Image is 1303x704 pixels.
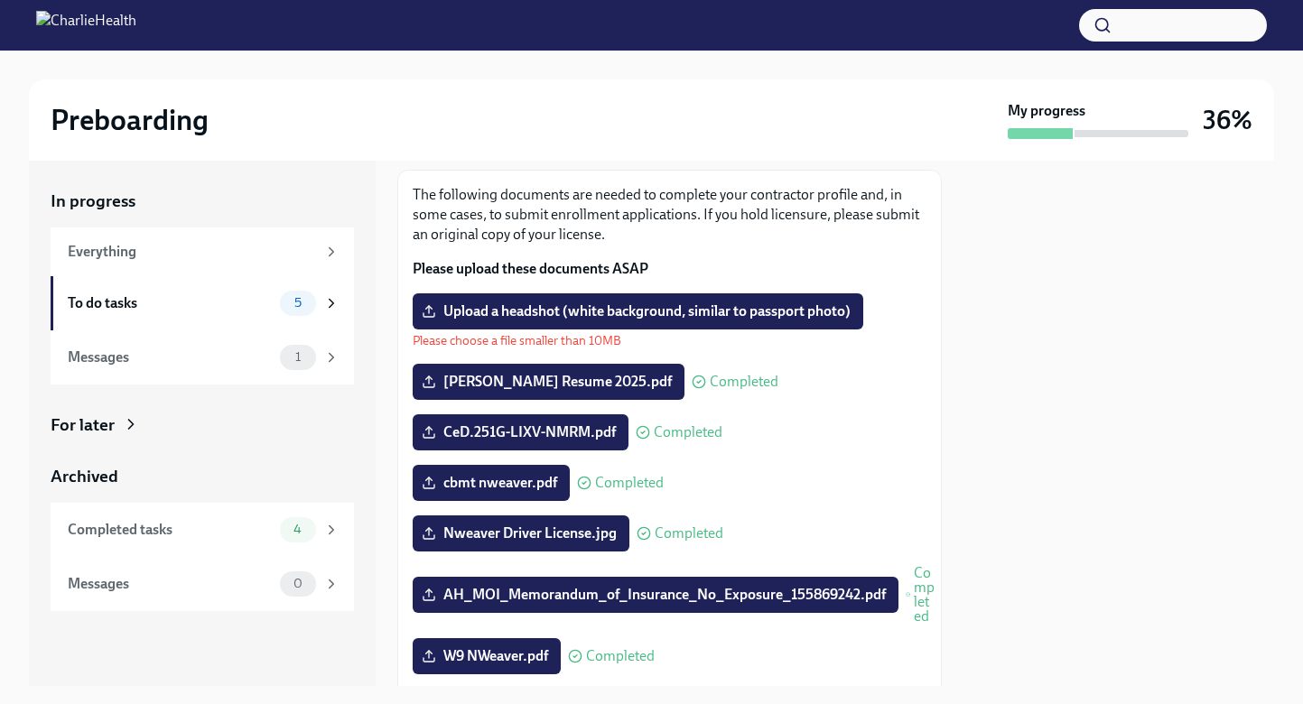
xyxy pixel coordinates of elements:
span: 5 [284,296,312,310]
a: To do tasks5 [51,276,354,330]
span: Completed [914,566,936,624]
span: cbmt nweaver.pdf [425,474,557,492]
label: AH_MOI_Memorandum_of_Insurance_No_Exposure_155869242.pdf [413,577,898,613]
h2: Preboarding [51,102,209,138]
span: W9 NWeaver.pdf [425,647,548,665]
p: The following documents are needed to complete your contractor profile and, in some cases, to sub... [413,185,926,245]
a: In progress [51,190,354,213]
img: CharlieHealth [36,11,136,40]
h3: 36% [1203,104,1252,136]
div: For later [51,413,115,437]
span: 1 [284,350,312,364]
div: Everything [68,242,316,262]
a: Messages1 [51,330,354,384]
div: Completed tasks [68,520,273,540]
a: Messages0 [51,557,354,611]
label: [PERSON_NAME] Resume 2025.pdf [413,364,684,400]
span: [PERSON_NAME] Resume 2025.pdf [425,373,672,391]
div: To do tasks [68,293,273,313]
label: cbmt nweaver.pdf [413,465,570,501]
label: W9 NWeaver.pdf [413,638,561,674]
a: For later [51,413,354,437]
span: 0 [283,577,313,590]
span: Completed [710,375,778,389]
strong: My progress [1008,101,1085,121]
span: Completed [654,425,722,440]
label: CeD.251G-LIXV-NMRM.pdf [413,414,628,450]
span: 4 [283,523,312,536]
span: AH_MOI_Memorandum_of_Insurance_No_Exposure_155869242.pdf [425,586,886,604]
strong: Please upload these documents ASAP [413,260,648,277]
p: Please choose a file smaller than 10MB [413,332,863,349]
a: Completed tasks4 [51,503,354,557]
span: Nweaver Driver License.jpg [425,524,617,542]
a: Archived [51,465,354,488]
label: Upload a headshot (white background, similar to passport photo) [413,293,863,329]
span: CeD.251G-LIXV-NMRM.pdf [425,423,616,441]
label: Nweaver Driver License.jpg [413,515,629,551]
a: Everything [51,227,354,276]
span: Completed [586,649,655,663]
div: Messages [68,574,273,594]
div: Messages [68,347,273,367]
span: Completed [655,526,723,541]
span: Completed [595,476,664,490]
span: Upload a headshot (white background, similar to passport photo) [425,302,851,320]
